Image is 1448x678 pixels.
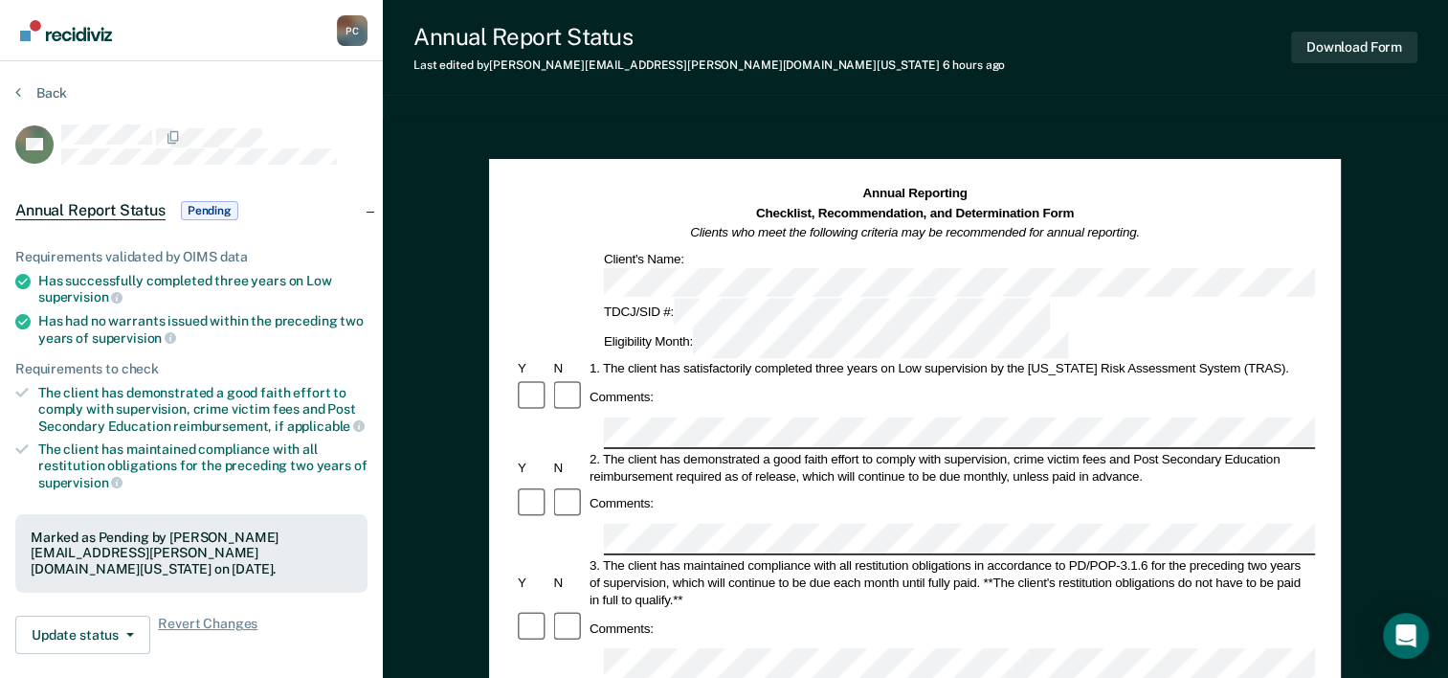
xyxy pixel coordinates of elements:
[337,15,368,46] div: P C
[587,620,657,637] div: Comments:
[587,450,1315,485] div: 2. The client has demonstrated a good faith effort to comply with supervision, crime victim fees ...
[863,187,968,201] strong: Annual Reporting
[601,299,1053,328] div: TDCJ/SID #:
[943,58,1006,72] span: 6 hours ago
[181,201,238,220] span: Pending
[20,20,112,41] img: Recidiviz
[587,389,657,406] div: Comments:
[38,289,123,305] span: supervision
[691,225,1141,239] em: Clients who meet the following criteria may be recommended for annual reporting.
[15,616,150,654] button: Update status
[38,313,368,346] div: Has had no warrants issued within the preceding two years of
[1291,32,1417,63] button: Download Form
[515,574,550,591] div: Y
[756,206,1074,220] strong: Checklist, Recommendation, and Determination Form
[38,441,368,490] div: The client has maintained compliance with all restitution obligations for the preceding two years of
[158,616,257,654] span: Revert Changes
[31,530,352,577] div: Marked as Pending by [PERSON_NAME][EMAIL_ADDRESS][PERSON_NAME][DOMAIN_NAME][US_STATE] on [DATE].
[92,330,176,346] span: supervision
[551,459,587,476] div: N
[287,418,365,434] span: applicable
[551,574,587,591] div: N
[38,385,368,434] div: The client has demonstrated a good faith effort to comply with supervision, crime victim fees and...
[413,23,1005,51] div: Annual Report Status
[515,459,550,476] div: Y
[337,15,368,46] button: Profile dropdown button
[38,273,368,305] div: Has successfully completed three years on Low
[15,361,368,377] div: Requirements to check
[38,475,123,490] span: supervision
[515,360,550,377] div: Y
[551,360,587,377] div: N
[587,495,657,512] div: Comments:
[1383,613,1429,659] div: Open Intercom Messenger
[15,201,166,220] span: Annual Report Status
[587,360,1315,377] div: 1. The client has satisfactorily completed three years on Low supervision by the [US_STATE] Risk ...
[601,328,1072,358] div: Eligibility Month:
[15,249,368,265] div: Requirements validated by OIMS data
[15,84,67,102] button: Back
[413,58,1005,72] div: Last edited by [PERSON_NAME][EMAIL_ADDRESS][PERSON_NAME][DOMAIN_NAME][US_STATE]
[587,556,1315,608] div: 3. The client has maintained compliance with all restitution obligations in accordance to PD/POP-...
